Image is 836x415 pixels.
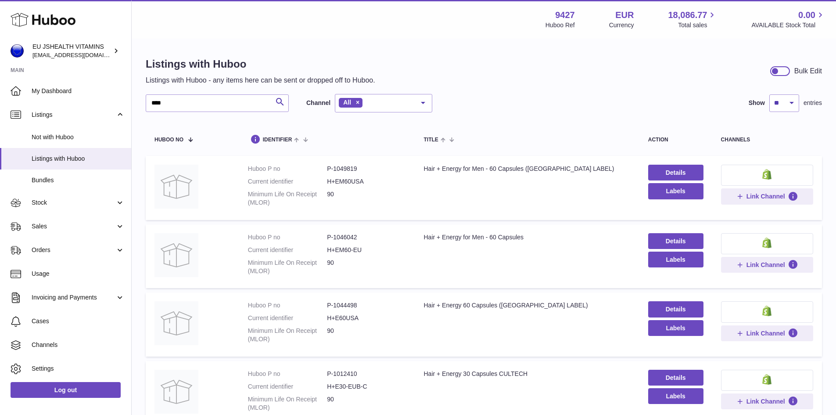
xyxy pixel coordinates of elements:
[343,99,351,106] span: All
[32,43,111,59] div: EU JSHEALTH VITAMINS
[32,87,125,95] span: My Dashboard
[146,57,375,71] h1: Listings with Huboo
[32,364,125,373] span: Settings
[749,99,765,107] label: Show
[678,21,717,29] span: Total sales
[648,301,703,317] a: Details
[327,383,406,391] dd: H+E30-EUB-C
[609,21,634,29] div: Currency
[146,76,375,85] p: Listings with Huboo - any items here can be sent or dropped off to Huboo.
[721,393,813,409] button: Link Channel
[721,325,813,341] button: Link Channel
[327,177,406,186] dd: H+EM60USA
[423,301,630,310] div: Hair + Energy 60 Capsules ([GEOGRAPHIC_DATA] LABEL)
[248,395,327,412] dt: Minimum Life On Receipt (MLOR)
[721,188,813,204] button: Link Channel
[423,233,630,242] div: Hair + Energy for Men - 60 Capsules
[746,397,785,405] span: Link Channel
[32,317,125,325] span: Cases
[327,301,406,310] dd: P-1044498
[794,66,822,76] div: Bulk Edit
[762,374,771,385] img: shopify-small.png
[668,9,707,21] span: 18,086.77
[248,177,327,186] dt: Current identifier
[648,320,703,336] button: Labels
[248,246,327,254] dt: Current identifier
[615,9,634,21] strong: EUR
[327,246,406,254] dd: H+EM60-EU
[32,155,125,163] span: Listings with Huboo
[154,137,183,143] span: Huboo no
[648,183,703,199] button: Labels
[648,233,703,249] a: Details
[248,370,327,378] dt: Huboo P no
[11,382,121,398] a: Log out
[648,165,703,180] a: Details
[746,329,785,337] span: Link Channel
[798,9,815,21] span: 0.00
[762,169,771,180] img: shopify-small.png
[555,9,575,21] strong: 9427
[32,222,115,231] span: Sales
[327,395,406,412] dd: 90
[32,133,125,141] span: Not with Huboo
[423,137,438,143] span: title
[648,370,703,386] a: Details
[721,137,813,143] div: channels
[154,370,198,414] img: Hair + Energy 30 Capsules CULTECH
[721,257,813,273] button: Link Channel
[248,259,327,275] dt: Minimum Life On Receipt (MLOR)
[746,192,785,200] span: Link Channel
[648,137,703,143] div: action
[32,246,115,254] span: Orders
[32,293,115,302] span: Invoicing and Payments
[248,383,327,391] dt: Current identifier
[32,111,115,119] span: Listings
[248,314,327,322] dt: Current identifier
[248,301,327,310] dt: Huboo P no
[154,301,198,345] img: Hair + Energy 60 Capsules (USA LABEL)
[248,190,327,207] dt: Minimum Life On Receipt (MLOR)
[762,238,771,248] img: shopify-small.png
[762,306,771,316] img: shopify-small.png
[327,327,406,343] dd: 90
[327,314,406,322] dd: H+E60USA
[327,259,406,275] dd: 90
[154,165,198,209] img: Hair + Energy for Men - 60 Capsules (USA LABEL)
[327,233,406,242] dd: P-1046042
[545,21,575,29] div: Huboo Ref
[263,137,292,143] span: identifier
[327,370,406,378] dd: P-1012410
[751,21,825,29] span: AVAILABLE Stock Total
[248,165,327,173] dt: Huboo P no
[648,388,703,404] button: Labels
[11,44,24,58] img: internalAdmin-9427@internal.huboo.com
[248,233,327,242] dt: Huboo P no
[32,198,115,207] span: Stock
[306,99,330,107] label: Channel
[32,176,125,184] span: Bundles
[648,252,703,267] button: Labels
[751,9,825,29] a: 0.00 AVAILABLE Stock Total
[668,9,717,29] a: 18,086.77 Total sales
[804,99,822,107] span: entries
[327,165,406,173] dd: P-1049819
[746,261,785,269] span: Link Channel
[327,190,406,207] dd: 90
[32,270,125,278] span: Usage
[32,341,125,349] span: Channels
[154,233,198,277] img: Hair + Energy for Men - 60 Capsules
[423,165,630,173] div: Hair + Energy for Men - 60 Capsules ([GEOGRAPHIC_DATA] LABEL)
[248,327,327,343] dt: Minimum Life On Receipt (MLOR)
[423,370,630,378] div: Hair + Energy 30 Capsules CULTECH
[32,51,129,58] span: [EMAIL_ADDRESS][DOMAIN_NAME]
